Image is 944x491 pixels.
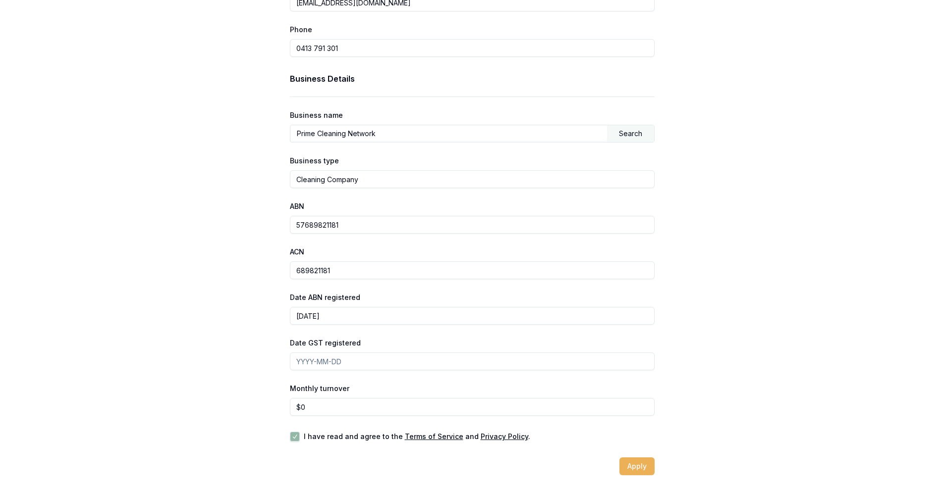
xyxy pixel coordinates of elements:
input: YYYY-MM-DD [290,307,655,325]
input: $ [290,398,655,416]
input: YYYY-MM-DD [290,352,655,370]
input: 0431 234 567 [290,39,655,57]
label: ABN [290,202,304,210]
label: Business type [290,156,339,165]
button: Apply [619,457,655,475]
a: Privacy Policy [481,432,528,441]
label: Business name [290,111,343,119]
a: Terms of Service [405,432,463,441]
label: Date ABN registered [290,293,360,301]
label: Date GST registered [290,339,361,347]
input: Enter business name [290,125,607,141]
div: Search [607,125,654,142]
label: ACN [290,247,304,256]
label: Phone [290,25,312,34]
h3: Business Details [290,73,655,85]
label: Monthly turnover [290,384,349,393]
label: I have read and agree to the and . [304,433,530,440]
